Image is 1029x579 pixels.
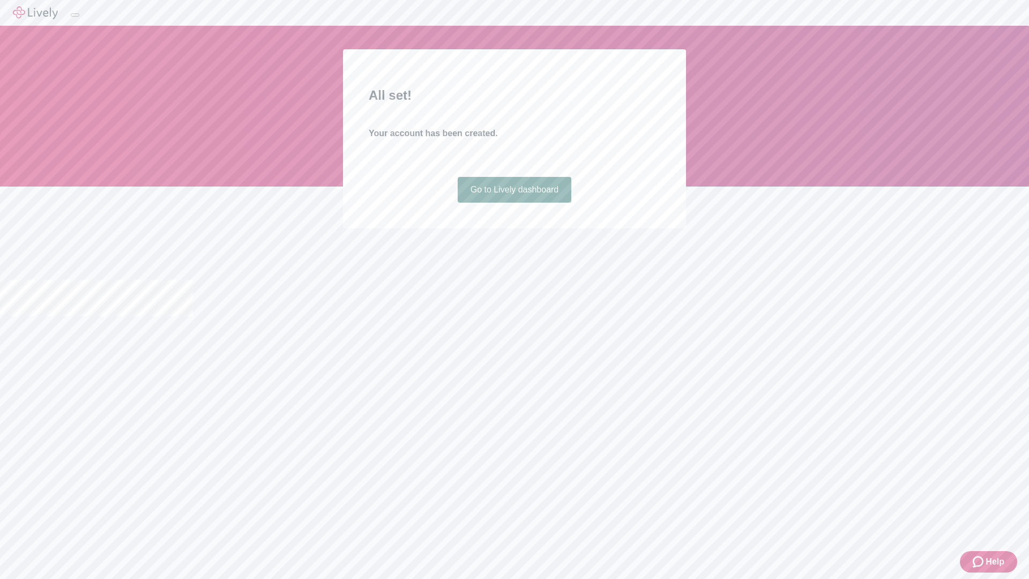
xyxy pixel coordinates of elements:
[71,13,79,17] button: Log out
[369,127,660,140] h4: Your account has been created.
[986,555,1004,568] span: Help
[369,86,660,105] h2: All set!
[960,551,1017,573] button: Zendesk support iconHelp
[13,6,58,19] img: Lively
[458,177,572,203] a: Go to Lively dashboard
[973,555,986,568] svg: Zendesk support icon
